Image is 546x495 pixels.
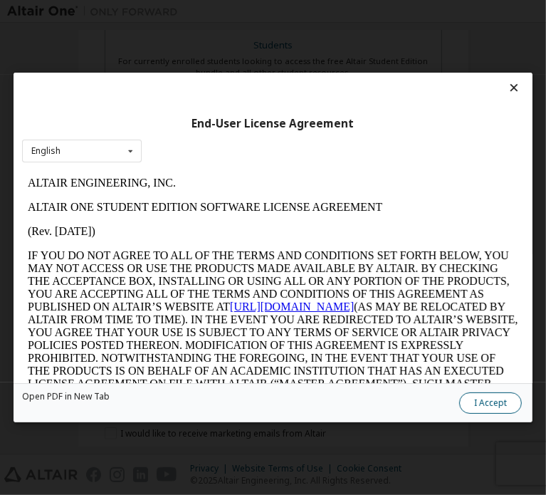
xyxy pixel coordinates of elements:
p: (Rev. [DATE]) [6,54,496,67]
div: English [31,147,61,155]
p: ALTAIR ENGINEERING, INC. [6,6,496,19]
a: [URL][DOMAIN_NAME] [208,130,332,142]
a: Open PDF in New Tab [22,392,110,401]
div: End-User License Agreement [22,117,524,131]
button: I Accept [459,392,522,414]
p: ALTAIR ONE STUDENT EDITION SOFTWARE LICENSE AGREEMENT [6,30,496,43]
p: IF YOU DO NOT AGREE TO ALL OF THE TERMS AND CONDITIONS SET FORTH BELOW, YOU MAY NOT ACCESS OR USE... [6,78,496,232]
